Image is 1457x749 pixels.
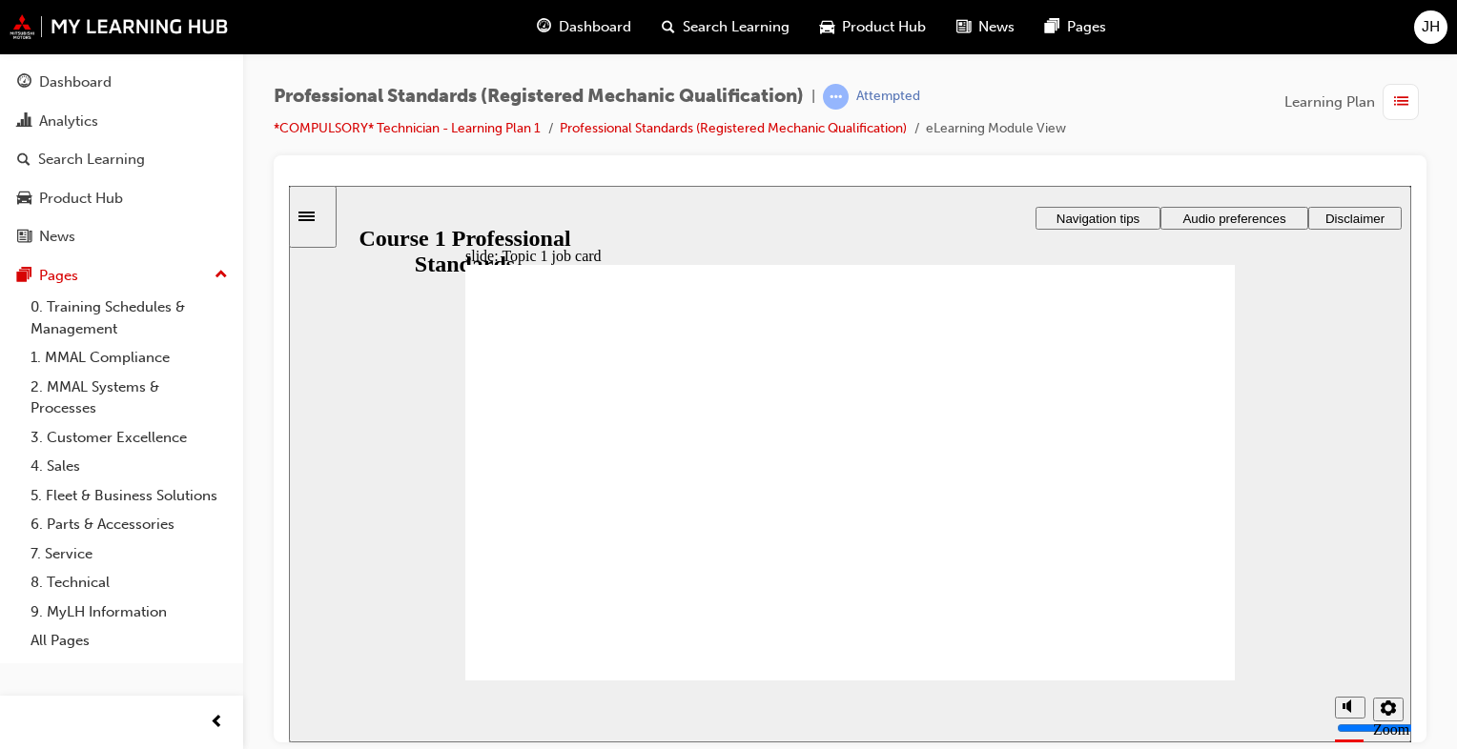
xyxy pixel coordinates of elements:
a: Dashboard [8,65,236,100]
button: Pages [8,258,236,294]
li: eLearning Module View [926,118,1066,140]
button: Audio preferences [872,21,1019,44]
a: guage-iconDashboard [522,8,646,47]
span: car-icon [17,191,31,208]
span: list-icon [1394,91,1408,114]
a: Product Hub [8,181,236,216]
span: search-icon [662,15,675,39]
span: pages-icon [1045,15,1059,39]
span: News [978,16,1015,38]
span: chart-icon [17,113,31,131]
a: pages-iconPages [1030,8,1121,47]
button: Settings [1084,512,1115,536]
div: Attempted [856,88,920,106]
span: pages-icon [17,268,31,285]
a: news-iconNews [941,8,1030,47]
div: Pages [39,265,78,287]
a: 5. Fleet & Business Solutions [23,481,236,511]
span: news-icon [956,15,971,39]
a: search-iconSearch Learning [646,8,805,47]
a: 9. MyLH Information [23,597,236,627]
span: Pages [1067,16,1106,38]
span: car-icon [820,15,834,39]
span: guage-icon [537,15,551,39]
img: mmal [10,14,229,39]
a: 7. Service [23,539,236,569]
input: volume [1048,535,1171,550]
button: Mute (Ctrl+Alt+M) [1046,511,1077,533]
a: Search Learning [8,142,236,177]
div: misc controls [1036,495,1113,557]
div: Search Learning [38,149,145,171]
button: Disclaimer [1019,21,1113,44]
button: Learning Plan [1284,84,1426,120]
span: Navigation tips [768,26,851,40]
a: 0. Training Schedules & Management [23,293,236,343]
span: Search Learning [683,16,790,38]
button: Navigation tips [747,21,872,44]
span: Professional Standards (Registered Mechanic Qualification) [274,86,804,108]
span: Disclaimer [1036,26,1096,40]
a: News [8,219,236,254]
span: search-icon [17,152,31,169]
a: 6. Parts & Accessories [23,510,236,539]
span: news-icon [17,229,31,246]
a: *COMPULSORY* Technician - Learning Plan 1 [274,120,541,136]
a: 4. Sales [23,452,236,481]
label: Zoom to fit [1084,536,1120,586]
a: Analytics [8,104,236,139]
a: car-iconProduct Hub [805,8,941,47]
span: | [811,86,815,108]
span: learningRecordVerb_ATTEMPT-icon [823,84,849,110]
a: 2. MMAL Systems & Processes [23,373,236,423]
span: Product Hub [842,16,926,38]
a: Professional Standards (Registered Mechanic Qualification) [560,120,907,136]
span: JH [1422,16,1440,38]
span: prev-icon [210,711,224,735]
div: News [39,226,75,248]
a: 1. MMAL Compliance [23,343,236,373]
button: DashboardAnalyticsSearch LearningProduct HubNews [8,61,236,258]
a: All Pages [23,626,236,656]
span: Dashboard [559,16,631,38]
div: Product Hub [39,188,123,210]
span: Learning Plan [1284,91,1375,113]
div: Analytics [39,111,98,132]
button: JH [1414,10,1447,44]
a: 3. Customer Excellence [23,423,236,453]
div: Dashboard [39,71,112,93]
span: up-icon [215,263,228,288]
span: guage-icon [17,74,31,91]
a: 8. Technical [23,568,236,597]
span: Audio preferences [893,26,996,40]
